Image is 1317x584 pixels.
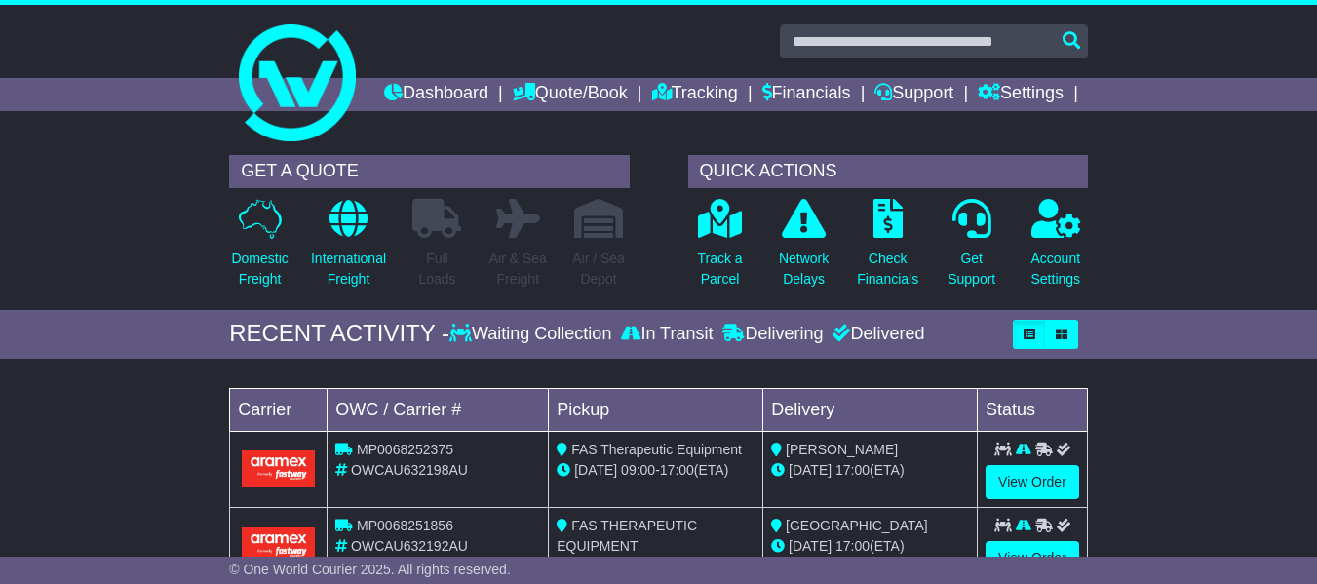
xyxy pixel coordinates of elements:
[696,198,743,300] a: Track aParcel
[557,460,755,481] div: - (ETA)
[786,442,898,457] span: [PERSON_NAME]
[762,78,851,111] a: Financials
[786,518,928,533] span: [GEOGRAPHIC_DATA]
[616,324,717,345] div: In Transit
[513,78,628,111] a: Quote/Book
[856,198,919,300] a: CheckFinancials
[828,324,924,345] div: Delivered
[948,249,995,290] p: Get Support
[835,538,870,554] span: 17:00
[835,462,870,478] span: 17:00
[857,249,918,290] p: Check Financials
[1030,249,1080,290] p: Account Settings
[230,198,289,300] a: DomesticFreight
[310,198,387,300] a: InternationalFreight
[947,198,996,300] a: GetSupport
[230,388,328,431] td: Carrier
[771,536,969,557] div: (ETA)
[412,249,461,290] p: Full Loads
[231,249,288,290] p: Domestic Freight
[778,198,830,300] a: NetworkDelays
[242,527,315,564] img: Aramex.png
[874,78,953,111] a: Support
[351,538,468,554] span: OWCAU632192AU
[229,562,511,577] span: © One World Courier 2025. All rights reserved.
[986,541,1079,575] a: View Order
[978,78,1064,111] a: Settings
[660,462,694,478] span: 17:00
[789,538,832,554] span: [DATE]
[1029,198,1081,300] a: AccountSettings
[449,324,616,345] div: Waiting Collection
[717,324,828,345] div: Delivering
[357,518,453,533] span: MP0068251856
[549,388,763,431] td: Pickup
[311,249,386,290] p: International Freight
[351,462,468,478] span: OWCAU632198AU
[779,249,829,290] p: Network Delays
[384,78,488,111] a: Dashboard
[688,155,1088,188] div: QUICK ACTIONS
[229,155,629,188] div: GET A QUOTE
[621,462,655,478] span: 09:00
[771,460,969,481] div: (ETA)
[229,320,449,348] div: RECENT ACTIVITY -
[789,462,832,478] span: [DATE]
[571,442,742,457] span: FAS Therapeutic Equipment
[489,249,547,290] p: Air & Sea Freight
[763,388,978,431] td: Delivery
[557,518,697,554] span: FAS THERAPEUTIC EQUIPMENT
[242,450,315,487] img: Aramex.png
[978,388,1088,431] td: Status
[572,249,625,290] p: Air / Sea Depot
[986,465,1079,499] a: View Order
[357,442,453,457] span: MP0068252375
[574,462,617,478] span: [DATE]
[652,78,738,111] a: Tracking
[328,388,549,431] td: OWC / Carrier #
[697,249,742,290] p: Track a Parcel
